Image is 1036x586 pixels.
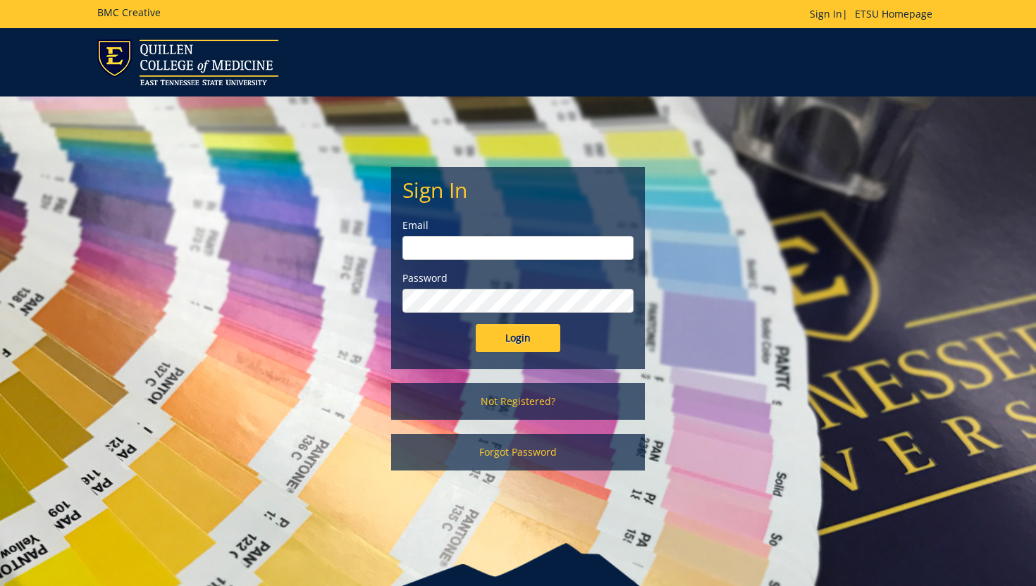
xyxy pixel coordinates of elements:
h5: BMC Creative [97,7,161,18]
a: Forgot Password [391,434,645,470]
a: ETSU Homepage [848,7,939,20]
label: Email [402,218,634,232]
p: | [810,7,939,21]
a: Not Registered? [391,383,645,420]
label: Password [402,271,634,285]
img: ETSU logo [97,39,278,85]
input: Login [476,324,560,352]
a: Sign In [810,7,842,20]
h2: Sign In [402,178,634,201]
